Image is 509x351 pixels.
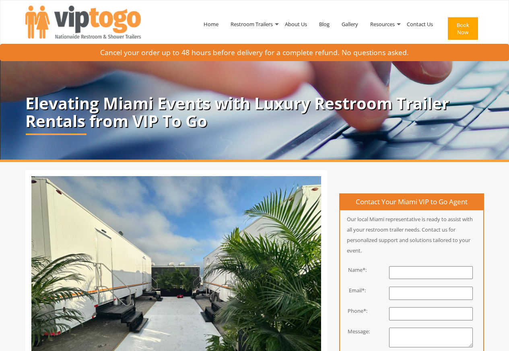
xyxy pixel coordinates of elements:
[334,307,373,315] div: Phone*:
[401,3,439,45] a: Contact Us
[364,3,401,45] a: Resources
[340,214,483,256] p: Our local Miami representative is ready to assist with all your restroom trailer needs. Contact u...
[336,3,364,45] a: Gallery
[198,3,225,45] a: Home
[448,17,478,40] button: Book Now
[334,266,373,274] div: Name*:
[25,6,141,39] img: VIPTOGO
[439,3,484,57] a: Book Now
[225,3,279,45] a: Restroom Trailers
[279,3,313,45] a: About Us
[334,328,373,335] div: Message:
[25,94,484,130] p: Elevating Miami Events with Luxury Restroom Trailer Rentals from VIP To Go
[334,287,373,294] div: Email*:
[313,3,336,45] a: Blog
[340,194,483,210] h4: Contact Your Miami VIP to Go Agent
